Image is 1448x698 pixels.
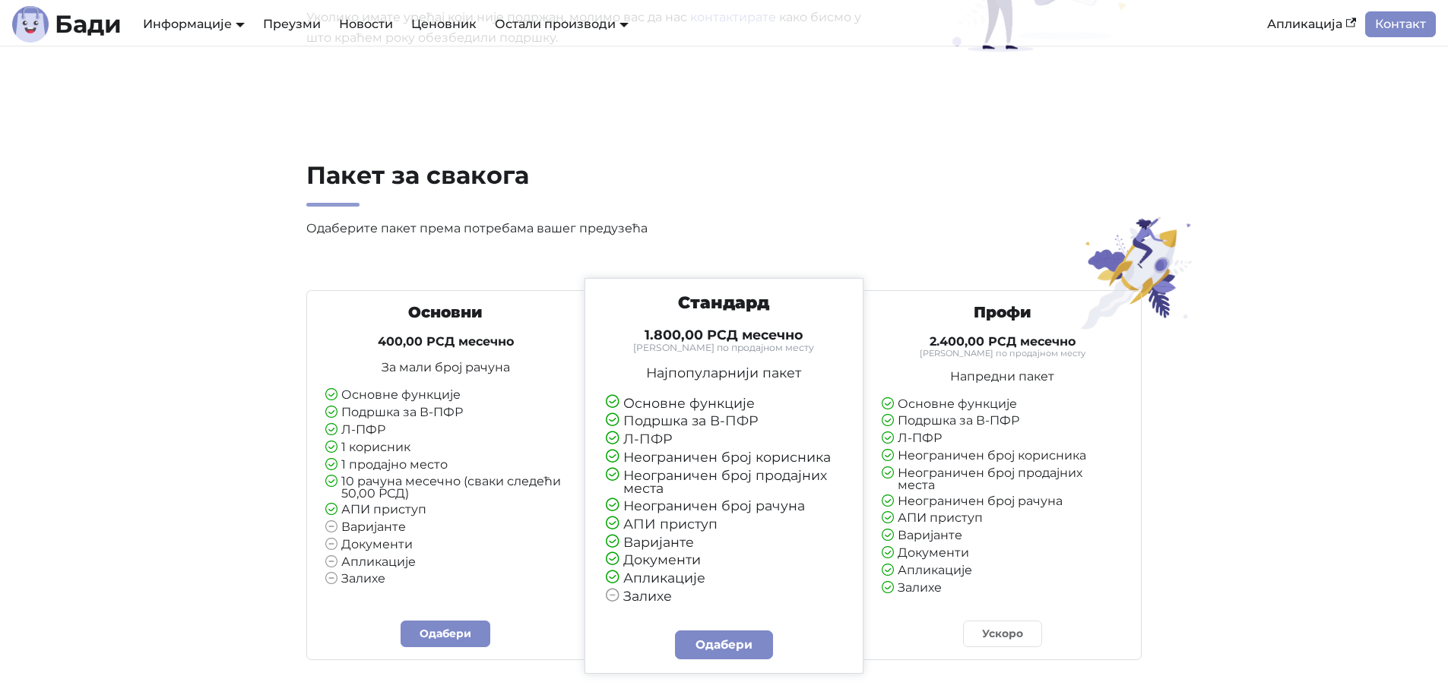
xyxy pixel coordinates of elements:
[606,571,843,586] li: Апликације
[606,292,843,314] h3: Стандард
[325,441,566,455] li: 1 корисник
[1072,216,1203,330] img: Пакет за свакога
[306,219,867,238] p: Одаберите пакет према потребама вашег предузећа
[882,547,1123,561] li: Документи
[606,450,843,465] li: Неограничен број корисника
[606,469,843,495] li: Неограничен број продајних места
[325,406,566,420] li: Подршка за В-ПФР
[606,432,843,447] li: Л-ПФР
[325,389,566,403] li: Основне функције
[882,334,1123,349] h4: 2.400,00 РСД месечно
[882,582,1123,595] li: Залихе
[882,303,1123,322] h3: Профи
[495,17,629,31] a: Остали производи
[882,467,1123,491] li: Неограничен број продајних места
[882,432,1123,446] li: Л-ПФР
[606,517,843,532] li: АПИ приступ
[882,415,1123,428] li: Подршка за В-ПФР
[325,475,566,500] li: 10 рачуна месечно (сваки следећи 50,00 РСД)
[325,539,566,552] li: Документи
[325,459,566,472] li: 1 продајно место
[606,553,843,567] li: Документи
[325,303,566,322] h3: Основни
[12,6,49,43] img: Лого
[606,499,843,513] li: Неограничен број рачуна
[675,630,774,659] a: Одабери
[306,160,867,207] h2: Пакет за свакога
[606,535,843,550] li: Варијанте
[55,12,122,36] b: Бади
[1365,11,1436,37] a: Контакт
[606,343,843,352] small: [PERSON_NAME] по продајном месту
[401,621,490,647] a: Одабери
[325,362,566,374] p: За мали број рачуна
[1258,11,1365,37] a: Апликација
[606,396,843,411] li: Основне функције
[882,349,1123,358] small: [PERSON_NAME] по продајном месту
[325,334,566,349] h4: 400,00 РСД месечно
[882,371,1123,383] p: Напредни пакет
[882,529,1123,543] li: Варијанте
[325,556,566,570] li: Апликације
[882,495,1123,509] li: Неограничен број рачуна
[606,589,843,604] li: Залихе
[606,327,843,343] h4: 1.800,00 РСД месечно
[325,521,566,535] li: Варијанте
[330,11,402,37] a: Новости
[325,504,566,517] li: АПИ приступ
[325,424,566,437] li: Л-ПФР
[882,512,1123,526] li: АПИ приступ
[143,17,245,31] a: Информације
[325,573,566,586] li: Залихе
[606,366,843,380] p: Најпопуларнији пакет
[12,6,122,43] a: ЛогоБади
[402,11,486,37] a: Ценовник
[882,450,1123,463] li: Неограничен број корисника
[882,398,1123,412] li: Основне функције
[254,11,330,37] a: Преузми
[882,564,1123,578] li: Апликације
[606,414,843,428] li: Подршка за В-ПФР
